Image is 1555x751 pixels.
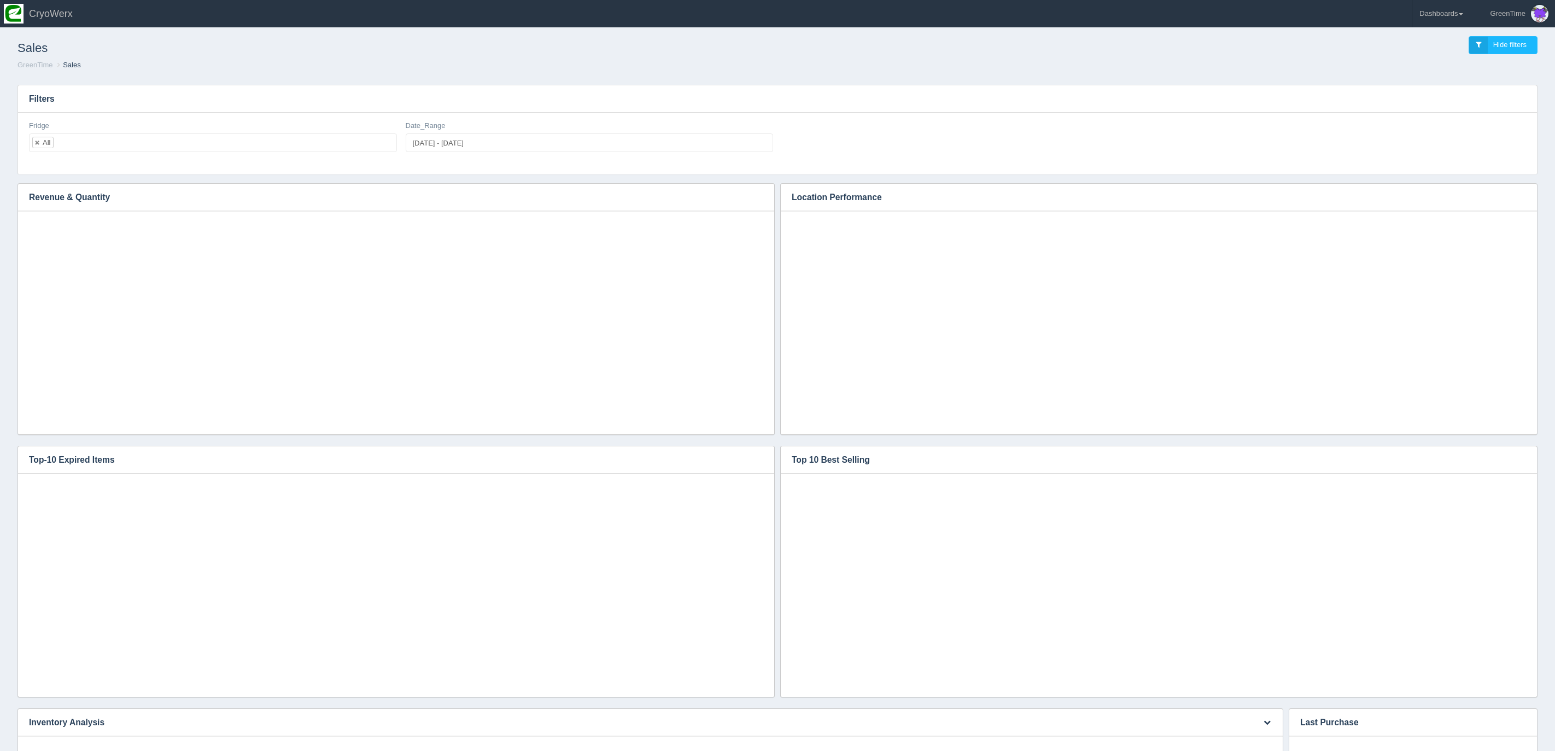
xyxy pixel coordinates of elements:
h3: Last Purchase [1289,709,1521,736]
h3: Location Performance [781,184,1521,211]
h3: Inventory Analysis [18,709,1249,736]
span: Hide filters [1493,40,1527,49]
div: All [43,139,50,146]
label: Fridge [29,121,49,131]
img: Profile Picture [1531,5,1548,22]
img: so2zg2bv3y2ub16hxtjr.png [4,4,24,24]
h3: Top-10 Expired Items [18,446,758,474]
li: Sales [55,60,81,71]
a: Hide filters [1469,36,1538,54]
div: GreenTime [1490,3,1525,25]
h3: Filters [18,85,1537,113]
label: Date_Range [406,121,446,131]
a: GreenTime [17,61,53,69]
h1: Sales [17,36,777,60]
span: CryoWerx [29,8,73,19]
h3: Revenue & Quantity [18,184,758,211]
h3: Top 10 Best Selling [781,446,1521,474]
